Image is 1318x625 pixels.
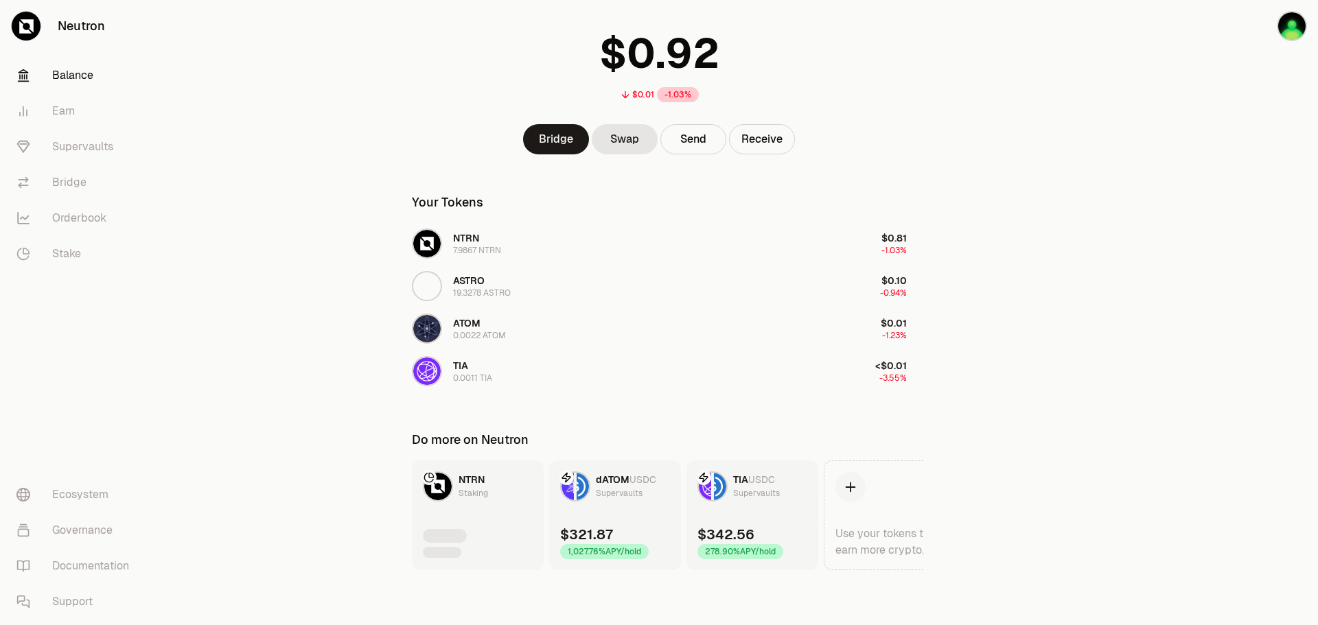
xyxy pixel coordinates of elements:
div: Do more on Neutron [412,430,529,449]
button: Send [660,124,726,154]
div: Supervaults [596,486,643,500]
div: 19.3278 ASTRO [453,287,511,298]
a: Stake [5,236,148,272]
a: Governance [5,512,148,548]
span: ASTRO [453,274,485,287]
button: ASTRO LogoASTRO19.3278 ASTRO$0.10-0.94% [404,266,915,307]
span: ATOM [453,317,481,329]
span: $0.10 [881,274,907,287]
img: USDC Logo [714,473,726,500]
a: Support [5,584,148,620]
img: TIA Logo [413,357,441,385]
span: NTRN [459,473,485,486]
span: USDC [748,473,775,486]
a: Bridge [523,124,589,154]
button: NTRN LogoNTRN7.9867 NTRN$0.81-1.03% [404,223,915,264]
a: dATOM LogoUSDC LogodATOMUSDCSupervaults$321.871,027.76%APY/hold [549,460,681,570]
a: Bridge [5,165,148,200]
span: TIA [453,359,468,372]
a: Earn [5,93,148,129]
span: $0.01 [881,317,907,329]
img: ATOM Logo [413,315,441,342]
a: TIA LogoUSDC LogoTIAUSDCSupervaults$342.56278.90%APY/hold [686,460,818,570]
span: -1.03% [881,245,907,256]
button: ATOM LogoATOM0.0022 ATOM$0.01-1.23% [404,308,915,349]
div: $342.56 [697,525,754,544]
span: -0.94% [880,287,907,298]
span: USDC [629,473,656,486]
span: NTRN [453,232,479,244]
span: dATOM [596,473,629,486]
div: Use your tokens to earn more crypto. [835,526,944,558]
span: $0.81 [881,232,907,244]
span: -1.23% [882,330,907,341]
a: Orderbook [5,200,148,236]
img: NTRN Logo [413,230,441,257]
img: dATOM Logo [562,473,574,500]
div: 0.0022 ATOM [453,330,506,341]
div: 278.90% APY/hold [697,544,783,559]
img: USDC Logo [577,473,589,500]
div: 7.9867 NTRN [453,245,501,256]
button: Receive [729,124,795,154]
a: NTRN LogoNTRNStaking [412,460,544,570]
div: Staking [459,486,488,500]
a: Ecosystem [5,477,148,512]
div: $0.01 [632,89,654,100]
div: $321.87 [560,525,613,544]
a: Supervaults [5,129,148,165]
div: -1.03% [657,87,699,102]
button: TIA LogoTIA0.0011 TIA<$0.01-3.55% [404,351,915,392]
img: NTRN Logo [424,473,452,500]
span: <$0.01 [875,359,907,372]
span: -3.55% [879,373,907,384]
a: Swap [592,124,658,154]
div: 0.0011 TIA [453,373,492,384]
span: TIA [733,473,748,486]
div: 1,027.76% APY/hold [560,544,649,559]
div: Your Tokens [412,193,483,212]
div: Supervaults [733,486,780,500]
a: Balance [5,58,148,93]
a: Documentation [5,548,148,584]
a: Use your tokens to earn more crypto. [824,460,956,570]
img: flarnrules [1277,11,1307,41]
img: TIA Logo [699,473,711,500]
